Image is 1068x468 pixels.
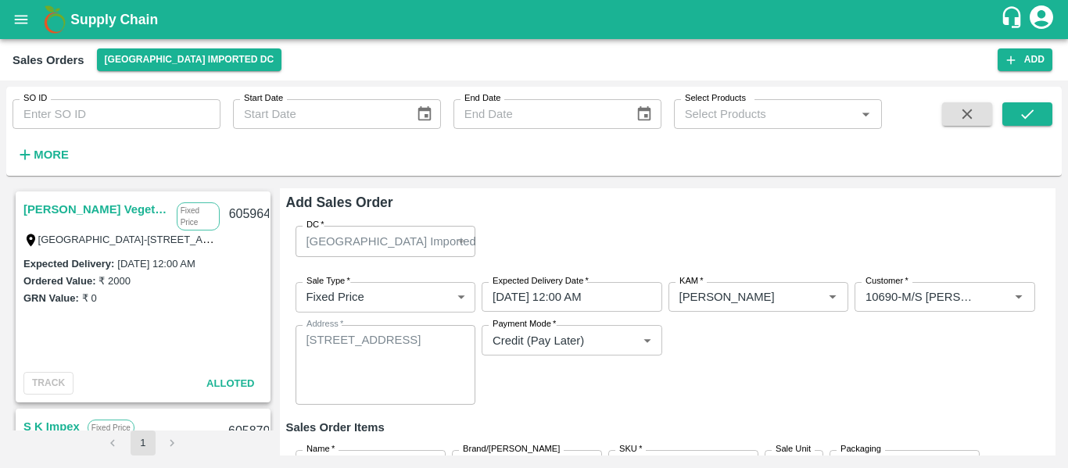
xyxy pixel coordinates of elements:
[117,258,195,270] label: [DATE] 12:00 AM
[244,92,283,105] label: Start Date
[998,48,1052,71] button: Add
[679,275,704,288] label: KAM
[70,9,1000,30] a: Supply Chain
[306,443,335,455] label: Name
[306,288,364,305] p: Fixed Price
[220,196,280,233] div: 605964
[866,275,909,288] label: Customer
[23,199,169,220] a: [PERSON_NAME] Vegetables
[131,430,156,455] button: page 1
[306,219,324,231] label: DC
[13,99,220,129] input: Enter SO ID
[88,420,134,436] p: Fixed Price
[39,4,70,35] img: logo
[13,141,73,168] button: More
[70,12,158,27] b: Supply Chain
[453,99,624,129] input: End Date
[859,287,984,307] input: Customer
[306,332,465,398] textarea: [STREET_ADDRESS]
[306,275,350,288] label: Sale Type
[13,50,84,70] div: Sales Orders
[82,292,97,304] label: ₹ 0
[685,92,746,105] label: Select Products
[463,443,560,455] label: Brand/[PERSON_NAME]
[493,332,584,349] p: Credit (Pay Later)
[177,202,220,230] p: Fixed Price
[34,148,69,161] strong: More
[38,233,248,245] label: [GEOGRAPHIC_DATA]-[STREET_ADDRESS]
[3,2,39,38] button: open drawer
[97,48,282,71] button: Select DC
[23,275,95,287] label: Ordered Value:
[286,191,1050,213] h6: Add Sales Order
[1027,3,1055,36] div: account of current user
[23,92,47,105] label: SO ID
[493,318,556,330] label: Payment Mode
[286,421,385,434] strong: Sales Order Items
[1000,5,1027,34] div: customer-support
[206,377,254,389] span: Alloted
[410,99,439,129] button: Choose date
[23,258,114,270] label: Expected Delivery :
[823,287,843,307] button: Open
[619,443,642,455] label: SKU
[855,104,876,124] button: Open
[464,92,500,105] label: End Date
[840,443,881,455] label: Packaging
[23,416,80,437] a: S K Impex
[776,443,811,455] label: Sale Unit
[306,233,496,250] p: [GEOGRAPHIC_DATA] Imported DC
[482,282,651,312] input: Choose date, selected date is Sep 30, 2025
[673,287,798,307] input: KAM
[493,275,589,288] label: Expected Delivery Date
[233,99,403,129] input: Start Date
[219,413,279,450] div: 605879
[679,104,851,124] input: Select Products
[306,318,343,330] label: Address
[23,292,79,304] label: GRN Value:
[629,99,659,129] button: Choose date
[1009,287,1029,307] button: Open
[99,275,131,287] label: ₹ 2000
[99,430,188,455] nav: pagination navigation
